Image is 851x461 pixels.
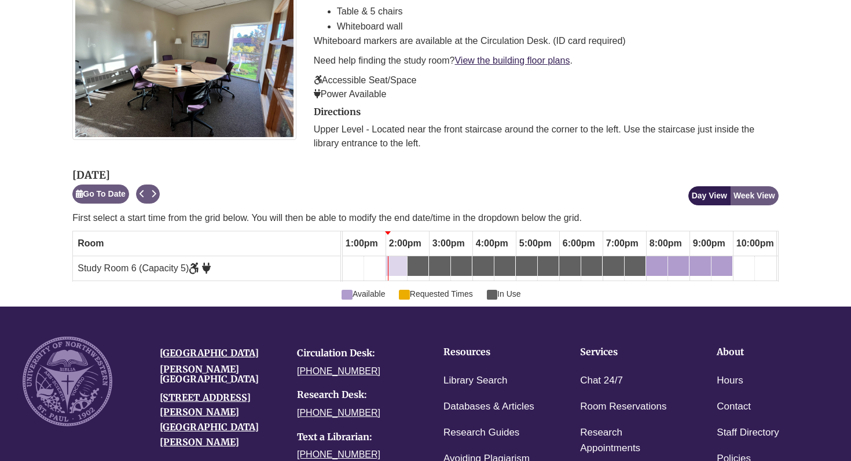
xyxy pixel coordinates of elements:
a: 7:00pm Monday, September 15, 2025 - Study Room 6 - In Use [603,256,624,276]
a: Staff Directory [717,425,779,441]
a: 7:30pm Monday, September 15, 2025 - Study Room 6 - In Use [625,256,645,276]
h4: Text a Librarian: [297,432,417,442]
a: [STREET_ADDRESS][PERSON_NAME][GEOGRAPHIC_DATA][PERSON_NAME] [160,392,259,448]
p: Whiteboard markers are available at the Circulation Desk. (ID card required) [314,34,779,48]
a: 2:30pm Monday, September 15, 2025 - Study Room 6 - In Use [408,256,428,276]
span: 4:00pm [473,234,511,253]
h4: About [717,347,817,357]
button: Week View [730,186,779,205]
a: 4:30pm Monday, September 15, 2025 - Study Room 6 - In Use [494,256,515,276]
a: Contact [717,399,751,415]
span: 3:00pm [430,234,468,253]
a: 5:30pm Monday, September 15, 2025 - Study Room 6 - In Use [538,256,559,276]
p: Need help finding the study room? . [314,54,779,68]
a: Databases & Articles [443,399,534,415]
a: Chat 24/7 [580,373,623,389]
span: 1:00pm [343,234,381,253]
a: View the building floor plans [454,56,570,65]
h4: Circulation Desk: [297,348,417,359]
span: 7:00pm [603,234,641,253]
a: 9:30pm Monday, September 15, 2025 - Study Room 6 - Available [711,256,732,276]
span: 8:00pm [647,234,685,253]
p: Upper Level - Located near the front staircase around the corner to the left. Use the staircase j... [314,123,779,150]
span: 6:00pm [560,234,598,253]
p: Accessible Seat/Space Power Available [314,73,779,101]
a: 6:30pm Monday, September 15, 2025 - Study Room 6 - In Use [581,256,602,276]
a: [PHONE_NUMBER] [297,366,380,376]
img: UNW seal [23,337,112,426]
button: Next [148,185,160,204]
a: 6:00pm Monday, September 15, 2025 - Study Room 6 - In Use [559,256,581,276]
a: Hours [717,373,743,389]
span: Study Room 6 (Capacity 5) [78,263,211,273]
a: 8:00pm Monday, September 15, 2025 - Study Room 6 - Available [646,256,667,276]
a: 5:00pm Monday, September 15, 2025 - Study Room 6 - In Use [516,256,537,276]
h2: Directions [314,107,779,117]
button: Day View [688,186,731,205]
a: 2:00pm Monday, September 15, 2025 - Study Room 6 - Available [386,256,407,276]
span: Requested Times [399,287,472,300]
a: 4:00pm Monday, September 15, 2025 - Study Room 6 - In Use [472,256,494,276]
span: 2:00pm [386,234,424,253]
a: Research Appointments [580,425,681,457]
span: 11:00pm [777,234,820,253]
span: 5:00pm [516,234,555,253]
h2: [DATE] [72,169,160,181]
div: directions [314,107,779,151]
a: Research Guides [443,425,519,441]
span: Room [78,238,104,248]
h4: [PERSON_NAME][GEOGRAPHIC_DATA] [160,364,280,385]
span: Available [342,287,385,300]
a: 3:00pm Monday, September 15, 2025 - Study Room 6 - In Use [429,256,450,276]
a: Library Search [443,373,508,389]
h4: Resources [443,347,544,357]
button: Previous [136,185,148,204]
li: Table & 5 chairs [337,4,779,19]
h4: Research Desk: [297,390,417,400]
span: In Use [487,287,521,300]
span: 9:00pm [690,234,728,253]
button: Go To Date [72,185,129,204]
span: 10:00pm [733,234,777,253]
a: 9:00pm Monday, September 15, 2025 - Study Room 6 - Available [689,256,711,276]
h4: Services [580,347,681,357]
p: First select a start time from the grid below. You will then be able to modify the end date/time ... [72,211,779,225]
a: [PHONE_NUMBER] [297,449,380,459]
li: Whiteboard wall [337,19,779,34]
a: 8:30pm Monday, September 15, 2025 - Study Room 6 - Available [668,256,689,276]
a: Room Reservations [580,399,666,415]
a: 3:30pm Monday, September 15, 2025 - Study Room 6 - In Use [451,256,472,276]
a: [GEOGRAPHIC_DATA] [160,347,259,359]
a: [PHONE_NUMBER] [297,408,380,418]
